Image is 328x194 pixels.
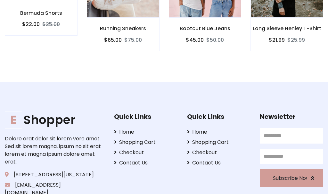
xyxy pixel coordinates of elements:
h6: Bootcut Blue Jeans [169,25,241,31]
del: $25.00 [42,21,60,28]
a: Home [114,128,177,136]
span: E [5,111,22,128]
h6: $21.99 [269,37,285,43]
h5: Newsletter [260,113,323,120]
del: $50.00 [206,36,224,44]
a: Shopping Cart [114,138,177,146]
a: EShopper [5,113,104,127]
h6: Long Sleeve Henley T-Shirt [251,25,323,31]
h1: Shopper [5,113,104,127]
a: Shopping Cart [187,138,250,146]
p: [STREET_ADDRESS][US_STATE] [5,171,104,179]
a: Checkout [187,149,250,156]
h6: Running Sneakers [87,25,159,31]
h6: $65.00 [104,37,122,43]
a: Home [187,128,250,136]
a: Contact Us [114,159,177,167]
h6: $22.00 [22,21,40,27]
a: Contact Us [187,159,250,167]
h5: Quick Links [187,113,250,120]
p: Dolore erat dolor sit lorem vero amet. Sed sit lorem magna, ipsum no sit erat lorem et magna ipsu... [5,135,104,166]
h6: Bermuda Shorts [5,10,77,16]
del: $25.99 [287,36,305,44]
h5: Quick Links [114,113,177,120]
h6: $45.00 [186,37,204,43]
a: Checkout [114,149,177,156]
button: Subscribe Now [260,169,323,187]
del: $75.00 [124,36,142,44]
